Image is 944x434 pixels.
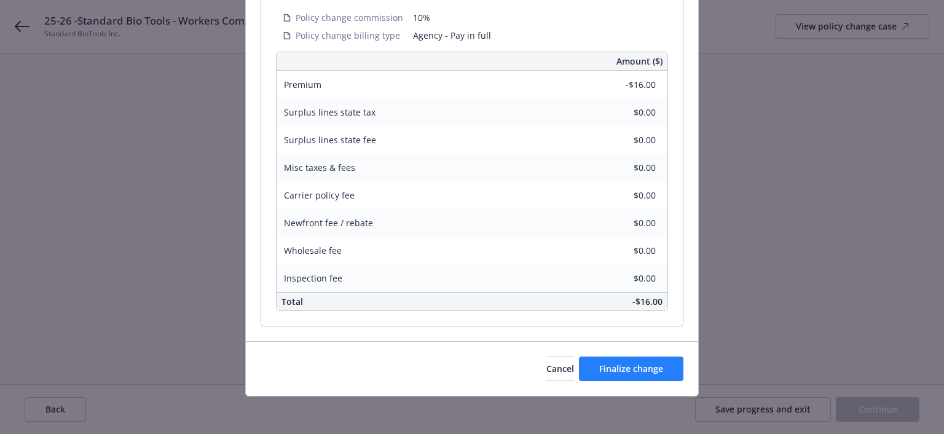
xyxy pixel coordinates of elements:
button: Cancel [546,357,574,381]
input: 0.00 [583,103,663,122]
span: Inspection fee [284,272,342,284]
input: 0.00 [583,186,663,205]
span: Wholesale fee [284,245,342,256]
input: 0.00 [583,159,663,177]
span: Agency - Pay in full [413,29,661,42]
span: Surplus lines state fee [284,134,376,146]
span: Policy change billing type [296,29,400,42]
span: Policy change commission [296,11,403,24]
span: Total [281,296,303,307]
span: Carrier policy fee [284,189,355,201]
span: Cancel [546,363,574,374]
span: Premium [284,79,321,90]
span: 10% [413,11,661,24]
input: 0.00 [583,76,663,94]
span: Misc taxes & fees [284,162,355,173]
input: 0.00 [583,214,663,232]
button: Finalize change [579,357,683,381]
span: Newfront fee / rebate [284,217,373,229]
span: Finalize change [599,363,663,374]
span: Amount ($) [616,55,663,68]
span: Surplus lines state tax [284,106,376,118]
input: 0.00 [583,131,663,149]
input: 0.00 [583,269,663,288]
span: -$16.00 [632,296,663,307]
input: 0.00 [583,242,663,260]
